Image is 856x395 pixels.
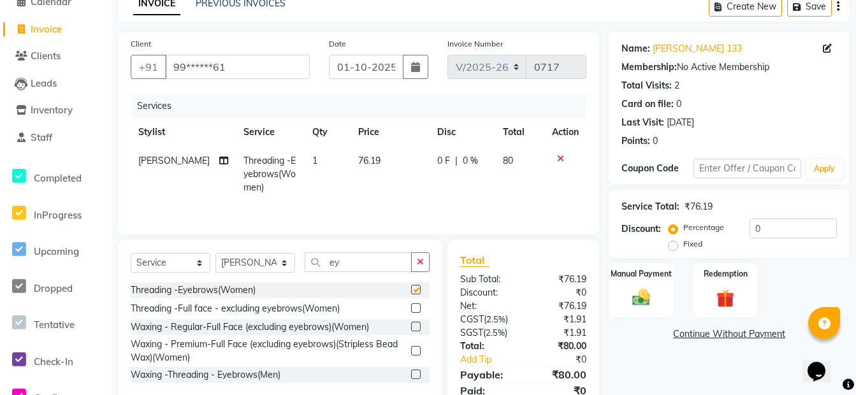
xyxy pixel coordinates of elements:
[34,245,79,257] span: Upcoming
[460,327,483,338] span: SGST
[3,22,108,37] a: Invoice
[131,118,236,147] th: Stylist
[3,49,108,64] a: Clients
[138,155,210,166] span: [PERSON_NAME]
[676,97,681,111] div: 0
[430,118,495,147] th: Disc
[704,268,748,280] label: Redemption
[463,154,478,168] span: 0 %
[31,50,61,62] span: Clients
[460,313,484,325] span: CGST
[611,327,847,341] a: Continue Without Payment
[621,61,677,74] div: Membership:
[329,38,346,50] label: Date
[621,222,661,236] div: Discount:
[34,319,75,331] span: Tentative
[34,209,82,221] span: InProgress
[131,338,406,364] div: Waxing - Premium-Full Face (excluding eyebrows)(Stripless Bead Wax)(Women)
[683,222,724,233] label: Percentage
[236,118,305,147] th: Service
[486,327,505,338] span: 2.5%
[486,314,505,324] span: 2.5%
[31,131,52,143] span: Staff
[451,273,523,286] div: Sub Total:
[523,340,596,353] div: ₹80.00
[523,273,596,286] div: ₹76.19
[131,55,166,79] button: +91
[667,116,694,129] div: [DATE]
[3,103,108,118] a: Inventory
[358,155,381,166] span: 76.19
[447,38,503,50] label: Invoice Number
[503,155,513,166] span: 80
[523,326,596,340] div: ₹1.91
[165,55,310,79] input: Search by Name/Mobile/Email/Code
[131,368,280,382] div: Waxing -Threading - Eyebrows(Men)
[544,118,586,147] th: Action
[34,172,82,184] span: Completed
[621,79,672,92] div: Total Visits:
[806,159,843,178] button: Apply
[305,118,351,147] th: Qty
[437,154,450,168] span: 0 F
[451,367,523,382] div: Payable:
[131,38,151,50] label: Client
[131,302,340,315] div: Threading -Full face - excluding eyebrows(Women)
[523,367,596,382] div: ₹80.00
[131,320,369,334] div: Waxing - Regular-Full Face (excluding eyebrows)(Women)
[621,61,837,74] div: No Active Membership
[451,299,523,313] div: Net:
[621,134,650,148] div: Points:
[621,200,679,213] div: Service Total:
[535,353,596,366] div: ₹0
[305,252,412,272] input: Search or Scan
[312,155,317,166] span: 1
[3,131,108,145] a: Staff
[34,282,73,294] span: Dropped
[523,286,596,299] div: ₹0
[451,353,535,366] a: Add Tip
[685,200,713,213] div: ₹76.19
[451,326,523,340] div: ( )
[34,355,73,368] span: Check-In
[802,344,843,382] iframe: chat widget
[451,286,523,299] div: Discount:
[621,162,693,175] div: Coupon Code
[693,159,801,178] input: Enter Offer / Coupon Code
[351,118,429,147] th: Price
[243,155,296,193] span: Threading -Eyebrows(Women)
[495,118,544,147] th: Total
[653,42,742,55] a: [PERSON_NAME] 133
[621,116,664,129] div: Last Visit:
[31,77,57,89] span: Leads
[523,299,596,313] div: ₹76.19
[3,76,108,91] a: Leads
[451,313,523,326] div: ( )
[131,284,256,297] div: Threading -Eyebrows(Women)
[627,287,656,308] img: _cash.svg
[460,254,490,267] span: Total
[621,97,674,111] div: Card on file:
[653,134,658,148] div: 0
[31,104,73,116] span: Inventory
[455,154,458,168] span: |
[132,94,596,118] div: Services
[31,23,62,35] span: Invoice
[683,238,702,250] label: Fixed
[451,340,523,353] div: Total:
[674,79,679,92] div: 2
[523,313,596,326] div: ₹1.91
[621,42,650,55] div: Name:
[611,268,672,280] label: Manual Payment
[711,287,740,310] img: _gift.svg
